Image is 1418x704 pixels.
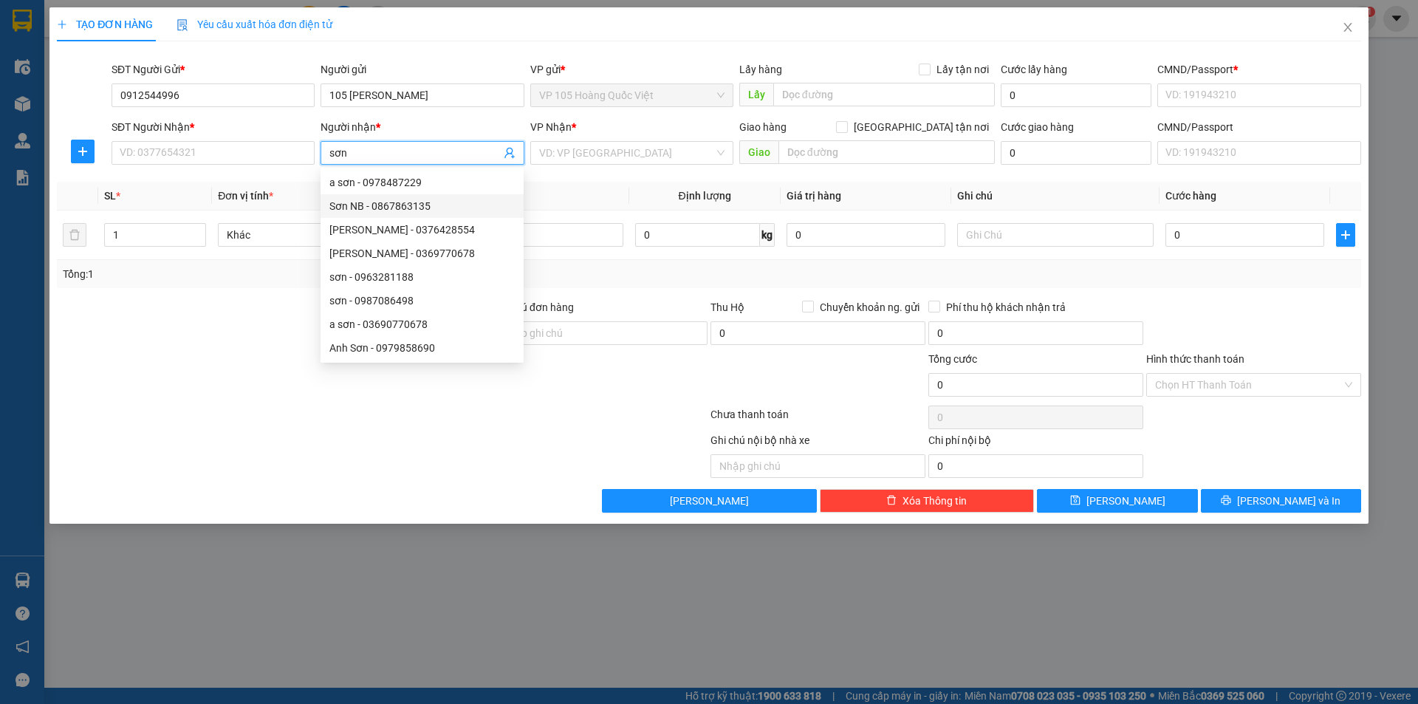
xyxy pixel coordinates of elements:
[1070,495,1080,507] span: save
[951,182,1160,211] th: Ghi chú
[739,64,782,75] span: Lấy hàng
[112,119,315,135] div: SĐT Người Nhận
[71,140,95,163] button: plus
[321,289,524,312] div: sơn - 0987086498
[329,269,515,285] div: sơn - 0963281188
[902,493,967,509] span: Xóa Thông tin
[1336,223,1355,247] button: plus
[886,495,897,507] span: delete
[177,19,188,31] img: icon
[1337,229,1354,241] span: plus
[1001,121,1074,133] label: Cước giao hàng
[787,190,841,202] span: Giá trị hàng
[739,121,787,133] span: Giao hàng
[112,61,315,78] div: SĐT Người Gửi
[739,140,778,164] span: Giao
[329,222,515,238] div: [PERSON_NAME] - 0376428554
[710,454,925,478] input: Nhập ghi chú
[504,147,516,159] span: user-add
[329,293,515,309] div: sơn - 0987086498
[1237,493,1340,509] span: [PERSON_NAME] và In
[321,242,524,265] div: hồng sơn - 0369770678
[820,489,1035,513] button: deleteXóa Thông tin
[329,316,515,332] div: a sơn - 03690770678
[931,61,995,78] span: Lấy tận nơi
[63,223,86,247] button: delete
[1146,353,1244,365] label: Hình thức thanh toán
[493,321,708,345] input: Ghi chú đơn hàng
[1037,489,1197,513] button: save[PERSON_NAME]
[814,299,925,315] span: Chuyển khoản ng. gửi
[1001,83,1151,107] input: Cước lấy hàng
[940,299,1072,315] span: Phí thu hộ khách nhận trả
[1157,61,1360,78] div: CMND/Passport
[1221,495,1231,507] span: printer
[602,489,817,513] button: [PERSON_NAME]
[848,119,995,135] span: [GEOGRAPHIC_DATA] tận nơi
[57,18,153,30] span: TẠO ĐƠN HÀNG
[493,301,574,313] label: Ghi chú đơn hàng
[787,223,945,247] input: 0
[1157,119,1360,135] div: CMND/Passport
[321,171,524,194] div: a sơn - 0978487229
[928,432,1143,454] div: Chi phí nội bộ
[321,312,524,336] div: a sơn - 03690770678
[957,223,1154,247] input: Ghi Chú
[778,140,995,164] input: Dọc đường
[329,174,515,191] div: a sơn - 0978487229
[177,18,332,30] span: Yêu cầu xuất hóa đơn điện tử
[1201,489,1361,513] button: printer[PERSON_NAME] và In
[928,353,977,365] span: Tổng cước
[530,61,733,78] div: VP gửi
[739,83,773,106] span: Lấy
[104,190,116,202] span: SL
[1086,493,1165,509] span: [PERSON_NAME]
[710,432,925,454] div: Ghi chú nội bộ nhà xe
[426,223,623,247] input: VD: Bàn, Ghế
[72,146,94,157] span: plus
[321,194,524,218] div: Sơn NB - 0867863135
[329,245,515,262] div: [PERSON_NAME] - 0369770678
[1165,190,1216,202] span: Cước hàng
[227,224,405,246] span: Khác
[709,406,927,432] div: Chưa thanh toán
[321,336,524,360] div: Anh Sơn - 0979858690
[329,340,515,356] div: Anh Sơn - 0979858690
[63,266,547,282] div: Tổng: 1
[710,301,744,313] span: Thu Hộ
[1342,21,1354,33] span: close
[1327,7,1369,49] button: Close
[539,84,725,106] span: VP 105 Hoàng Quốc Việt
[670,493,749,509] span: [PERSON_NAME]
[329,198,515,214] div: Sơn NB - 0867863135
[679,190,731,202] span: Định lượng
[530,121,572,133] span: VP Nhận
[1001,64,1067,75] label: Cước lấy hàng
[1001,141,1151,165] input: Cước giao hàng
[57,19,67,30] span: plus
[773,83,995,106] input: Dọc đường
[218,190,273,202] span: Đơn vị tính
[321,61,524,78] div: Người gửi
[321,119,524,135] div: Người nhận
[760,223,775,247] span: kg
[321,218,524,242] div: lê sơn tùng - 0376428554
[321,265,524,289] div: sơn - 0963281188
